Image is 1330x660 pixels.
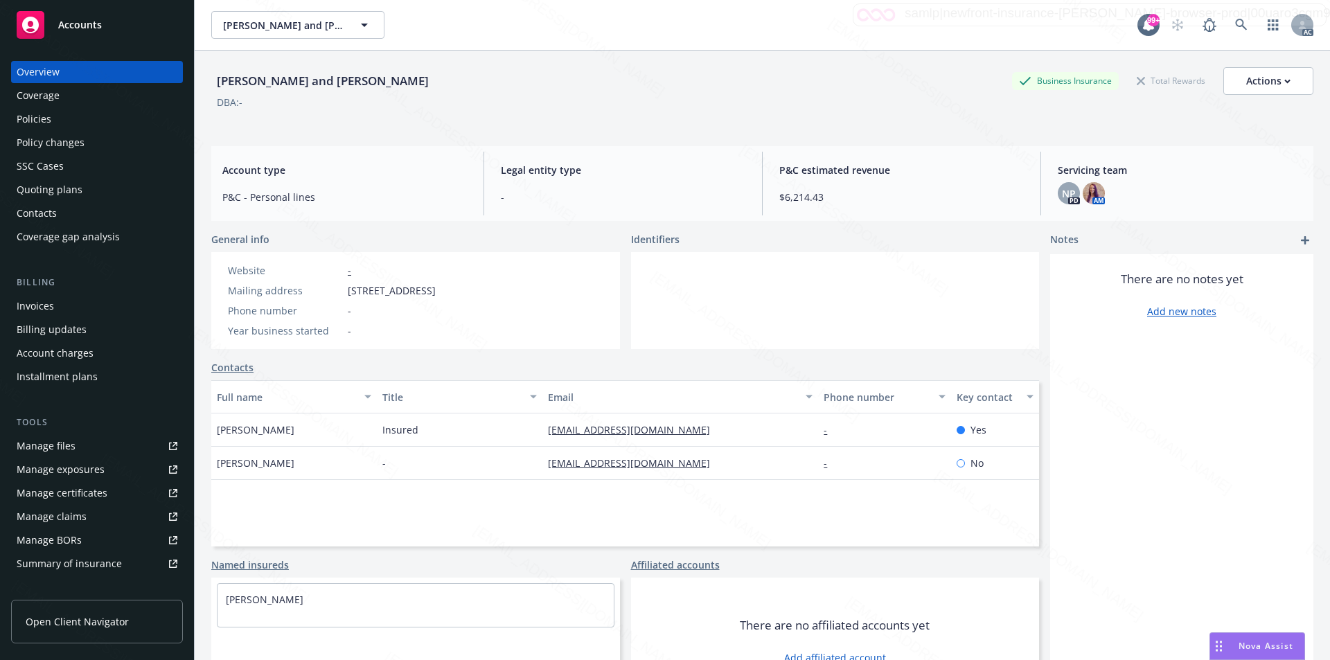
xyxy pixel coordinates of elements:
[17,132,85,154] div: Policy changes
[1050,232,1079,249] span: Notes
[548,390,797,404] div: Email
[1147,304,1216,319] a: Add new notes
[1297,232,1313,249] a: add
[1012,72,1119,89] div: Business Insurance
[211,558,289,572] a: Named insureds
[970,422,986,437] span: Yes
[818,380,950,413] button: Phone number
[17,366,98,388] div: Installment plans
[228,303,342,318] div: Phone number
[17,435,76,457] div: Manage files
[17,179,82,201] div: Quoting plans
[17,482,107,504] div: Manage certificates
[548,423,721,436] a: [EMAIL_ADDRESS][DOMAIN_NAME]
[11,179,183,201] a: Quoting plans
[1147,14,1160,26] div: 99+
[11,529,183,551] a: Manage BORs
[1164,11,1191,39] a: Start snowing
[11,6,183,44] a: Accounts
[824,423,838,436] a: -
[1223,67,1313,95] button: Actions
[17,84,60,107] div: Coverage
[17,108,51,130] div: Policies
[211,232,269,247] span: General info
[217,95,242,109] div: DBA: -
[382,390,522,404] div: Title
[17,553,122,575] div: Summary of insurance
[1259,11,1287,39] a: Switch app
[217,456,294,470] span: [PERSON_NAME]
[348,283,436,298] span: [STREET_ADDRESS]
[542,380,818,413] button: Email
[11,226,183,248] a: Coverage gap analysis
[11,84,183,107] a: Coverage
[1130,72,1212,89] div: Total Rewards
[11,435,183,457] a: Manage files
[957,390,1018,404] div: Key contact
[217,422,294,437] span: [PERSON_NAME]
[17,319,87,341] div: Billing updates
[17,529,82,551] div: Manage BORs
[1062,186,1076,201] span: NP
[779,163,1024,177] span: P&C estimated revenue
[228,323,342,338] div: Year business started
[17,295,54,317] div: Invoices
[17,506,87,528] div: Manage claims
[1196,11,1223,39] a: Report a Bug
[228,263,342,278] div: Website
[17,342,94,364] div: Account charges
[1227,11,1255,39] a: Search
[58,19,102,30] span: Accounts
[779,190,1024,204] span: $6,214.43
[348,264,351,277] a: -
[11,155,183,177] a: SSC Cases
[211,360,254,375] a: Contacts
[223,18,343,33] span: [PERSON_NAME] and [PERSON_NAME]
[17,226,120,248] div: Coverage gap analysis
[17,155,64,177] div: SSC Cases
[26,614,129,629] span: Open Client Navigator
[631,558,720,572] a: Affiliated accounts
[1246,68,1291,94] div: Actions
[11,458,183,481] a: Manage exposures
[824,456,838,470] a: -
[228,283,342,298] div: Mailing address
[11,416,183,429] div: Tools
[1083,182,1105,204] img: photo
[970,456,984,470] span: No
[11,482,183,504] a: Manage certificates
[17,458,105,481] div: Manage exposures
[226,593,303,606] a: [PERSON_NAME]
[217,390,356,404] div: Full name
[11,108,183,130] a: Policies
[211,11,384,39] button: [PERSON_NAME] and [PERSON_NAME]
[348,303,351,318] span: -
[1209,632,1305,660] button: Nova Assist
[11,553,183,575] a: Summary of insurance
[11,506,183,528] a: Manage claims
[740,617,930,634] span: There are no affiliated accounts yet
[211,380,377,413] button: Full name
[951,380,1039,413] button: Key contact
[11,61,183,83] a: Overview
[382,456,386,470] span: -
[348,323,351,338] span: -
[382,422,418,437] span: Insured
[11,295,183,317] a: Invoices
[377,380,542,413] button: Title
[631,232,680,247] span: Identifiers
[222,163,467,177] span: Account type
[11,319,183,341] a: Billing updates
[1210,633,1227,659] div: Drag to move
[11,132,183,154] a: Policy changes
[222,190,467,204] span: P&C - Personal lines
[1239,640,1293,652] span: Nova Assist
[501,190,745,204] span: -
[11,342,183,364] a: Account charges
[17,61,60,83] div: Overview
[824,390,930,404] div: Phone number
[11,202,183,224] a: Contacts
[1121,271,1243,287] span: There are no notes yet
[211,72,434,90] div: [PERSON_NAME] and [PERSON_NAME]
